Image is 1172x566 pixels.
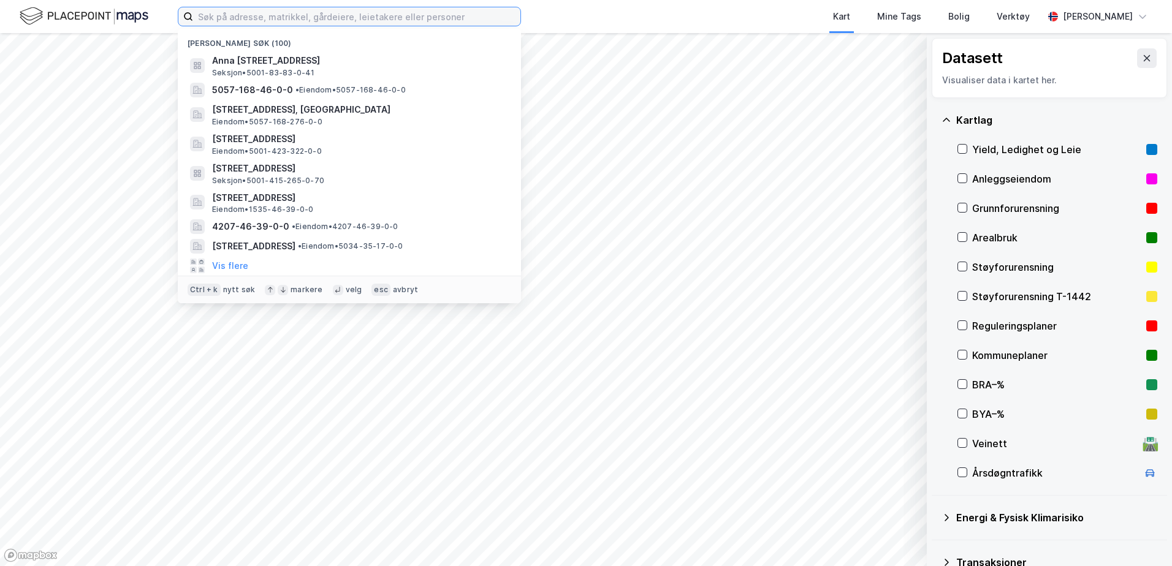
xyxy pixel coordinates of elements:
[1111,507,1172,566] div: Kontrollprogram for chat
[212,176,324,186] span: Seksjon • 5001-415-265-0-70
[212,219,289,234] span: 4207-46-39-0-0
[972,436,1138,451] div: Veinett
[371,284,390,296] div: esc
[877,9,921,24] div: Mine Tags
[178,29,521,51] div: [PERSON_NAME] søk (100)
[972,466,1138,480] div: Årsdøgntrafikk
[972,230,1141,245] div: Arealbruk
[212,205,313,214] span: Eiendom • 1535-46-39-0-0
[298,241,302,251] span: •
[188,284,221,296] div: Ctrl + k
[972,348,1141,363] div: Kommuneplaner
[292,222,398,232] span: Eiendom • 4207-46-39-0-0
[972,260,1141,274] div: Støyforurensning
[4,548,58,562] a: Mapbox homepage
[212,53,506,68] span: Anna [STREET_ADDRESS]
[295,85,406,95] span: Eiendom • 5057-168-46-0-0
[972,407,1141,421] div: BYA–%
[393,285,418,295] div: avbryt
[956,510,1157,525] div: Energi & Fysisk Klimarisiko
[1111,507,1172,566] iframe: Chat Widget
[1063,9,1133,24] div: [PERSON_NAME]
[956,113,1157,127] div: Kartlag
[212,258,248,273] button: Vis flere
[291,285,322,295] div: markere
[292,222,295,231] span: •
[212,68,315,78] span: Seksjon • 5001-83-83-0-41
[972,142,1141,157] div: Yield, Ledighet og Leie
[833,9,850,24] div: Kart
[298,241,403,251] span: Eiendom • 5034-35-17-0-0
[212,161,506,176] span: [STREET_ADDRESS]
[942,48,1003,68] div: Datasett
[942,73,1157,88] div: Visualiser data i kartet her.
[212,117,322,127] span: Eiendom • 5057-168-276-0-0
[972,172,1141,186] div: Anleggseiendom
[1142,436,1159,451] div: 🛣️
[212,83,293,97] span: 5057-168-46-0-0
[972,289,1141,304] div: Støyforurensning T-1442
[212,191,506,205] span: [STREET_ADDRESS]
[972,319,1141,333] div: Reguleringsplaner
[212,102,506,117] span: [STREET_ADDRESS], [GEOGRAPHIC_DATA]
[20,6,148,27] img: logo.f888ab2527a4732fd821a326f86c7f29.svg
[346,285,362,295] div: velg
[948,9,970,24] div: Bolig
[972,201,1141,216] div: Grunnforurensning
[193,7,520,26] input: Søk på adresse, matrikkel, gårdeiere, leietakere eller personer
[212,146,322,156] span: Eiendom • 5001-423-322-0-0
[212,132,506,146] span: [STREET_ADDRESS]
[295,85,299,94] span: •
[212,239,295,254] span: [STREET_ADDRESS]
[223,285,256,295] div: nytt søk
[972,377,1141,392] div: BRA–%
[997,9,1030,24] div: Verktøy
